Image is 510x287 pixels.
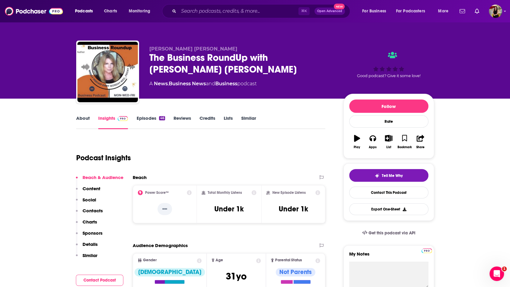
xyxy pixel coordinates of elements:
[349,203,428,215] button: Export One-Sheet
[397,145,411,149] div: Bookmark
[136,115,165,129] a: Episodes46
[334,4,345,9] span: New
[143,258,157,262] span: Gender
[76,208,103,219] button: Contacts
[397,131,412,153] button: Bookmark
[421,248,432,253] img: Podchaser Pro
[71,6,101,16] button: open menu
[298,7,310,15] span: ⌘ K
[76,153,131,162] h1: Podcast Insights
[83,253,97,258] p: Similar
[489,5,502,18] img: User Profile
[76,253,97,264] button: Similar
[421,247,432,253] a: Pro website
[76,241,98,253] button: Details
[76,230,102,241] button: Sponsors
[472,6,482,16] a: Show notifications dropdown
[349,115,428,128] div: Rate
[241,115,256,129] a: Similar
[76,115,90,129] a: About
[83,230,102,236] p: Sponsors
[133,174,147,180] h2: Reach
[502,266,507,271] span: 1
[349,187,428,198] a: Contact This Podcast
[489,5,502,18] span: Logged in as cassey
[76,219,97,230] button: Charts
[76,186,100,197] button: Content
[83,208,103,214] p: Contacts
[382,173,403,178] span: Tell Me Why
[396,7,425,15] span: For Podcasters
[214,204,244,214] h3: Under 1k
[76,174,123,186] button: Reach & Audience
[118,116,128,121] img: Podchaser Pro
[135,268,205,276] div: [DEMOGRAPHIC_DATA]
[362,7,386,15] span: For Business
[98,115,128,129] a: InsightsPodchaser Pro
[317,10,342,13] span: Open Advanced
[133,243,188,248] h2: Audience Demographics
[159,116,165,120] div: 46
[275,258,302,262] span: Parental Status
[365,131,381,153] button: Apps
[83,219,97,225] p: Charts
[168,4,356,18] div: Search podcasts, credits, & more...
[168,81,169,86] span: ,
[215,81,237,86] a: Business
[457,6,467,16] a: Show notifications dropdown
[368,230,415,236] span: Get this podcast via API
[125,6,158,16] button: open menu
[76,275,123,286] button: Contact Podcast
[412,131,428,153] button: Share
[354,145,360,149] div: Play
[357,73,421,78] span: Good podcast? Give it some love!
[272,191,306,195] h2: New Episode Listens
[149,80,257,87] div: A podcast
[158,203,172,215] p: --
[489,266,504,281] iframe: Intercom live chat
[206,81,215,86] span: and
[416,145,424,149] div: Share
[100,6,121,16] a: Charts
[386,145,391,149] div: List
[154,81,168,86] a: News
[358,6,394,16] button: open menu
[375,173,379,178] img: tell me why sparkle
[357,226,420,240] a: Get this podcast via API
[179,6,298,16] input: Search podcasts, credits, & more...
[145,191,169,195] h2: Power Score™
[208,191,242,195] h2: Total Monthly Listens
[104,7,117,15] span: Charts
[200,115,215,129] a: Credits
[226,270,247,282] span: 31 yo
[279,204,308,214] h3: Under 1k
[83,174,123,180] p: Reach & Audience
[369,145,377,149] div: Apps
[349,251,428,262] label: My Notes
[314,8,345,15] button: Open AdvancedNew
[174,115,191,129] a: Reviews
[149,46,237,52] span: [PERSON_NAME] [PERSON_NAME]
[83,241,98,247] p: Details
[169,81,206,86] a: Business News
[381,131,396,153] button: List
[216,258,223,262] span: Age
[392,6,434,16] button: open menu
[276,268,315,276] div: Not Parents
[489,5,502,18] button: Show profile menu
[83,197,96,203] p: Social
[343,46,434,83] div: Good podcast? Give it some love!
[438,7,448,15] span: More
[349,131,365,153] button: Play
[129,7,150,15] span: Monitoring
[5,5,63,17] img: Podchaser - Follow, Share and Rate Podcasts
[349,169,428,182] button: tell me why sparkleTell Me Why
[224,115,233,129] a: Lists
[76,197,96,208] button: Social
[434,6,456,16] button: open menu
[77,42,138,102] img: The Business RoundUp with Melissa Bill
[349,99,428,113] button: Follow
[75,7,93,15] span: Podcasts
